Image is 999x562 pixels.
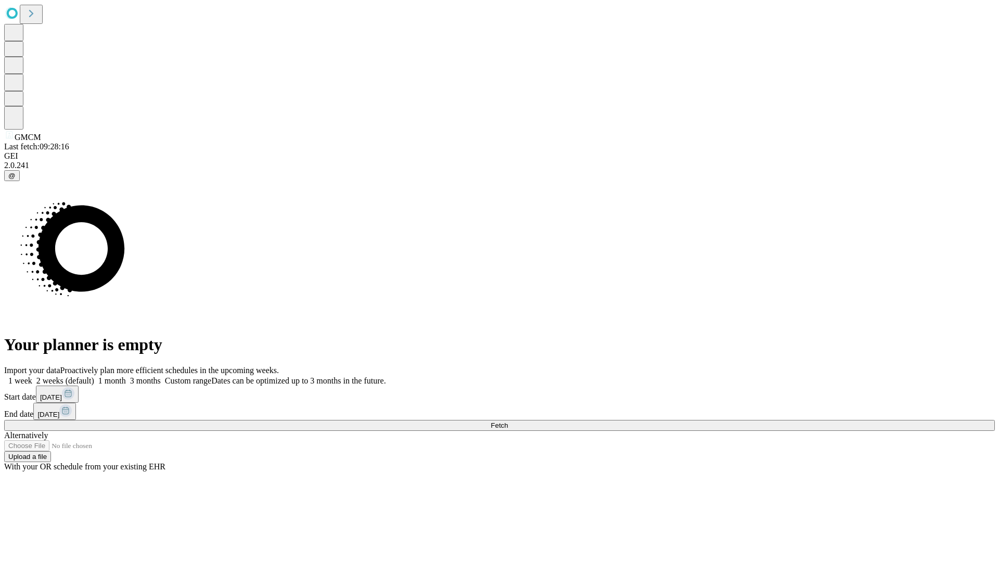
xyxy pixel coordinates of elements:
[4,170,20,181] button: @
[4,151,995,161] div: GEI
[98,376,126,385] span: 1 month
[60,366,279,375] span: Proactively plan more efficient schedules in the upcoming weeks.
[4,431,48,440] span: Alternatively
[211,376,386,385] span: Dates can be optimized up to 3 months in the future.
[8,172,16,180] span: @
[4,335,995,354] h1: Your planner is empty
[4,451,51,462] button: Upload a file
[130,376,161,385] span: 3 months
[4,161,995,170] div: 2.0.241
[33,403,76,420] button: [DATE]
[4,366,60,375] span: Import your data
[37,411,59,418] span: [DATE]
[15,133,41,142] span: GMCM
[491,421,508,429] span: Fetch
[40,393,62,401] span: [DATE]
[4,420,995,431] button: Fetch
[8,376,32,385] span: 1 week
[4,403,995,420] div: End date
[4,386,995,403] div: Start date
[165,376,211,385] span: Custom range
[36,386,79,403] button: [DATE]
[4,142,69,151] span: Last fetch: 09:28:16
[36,376,94,385] span: 2 weeks (default)
[4,462,165,471] span: With your OR schedule from your existing EHR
